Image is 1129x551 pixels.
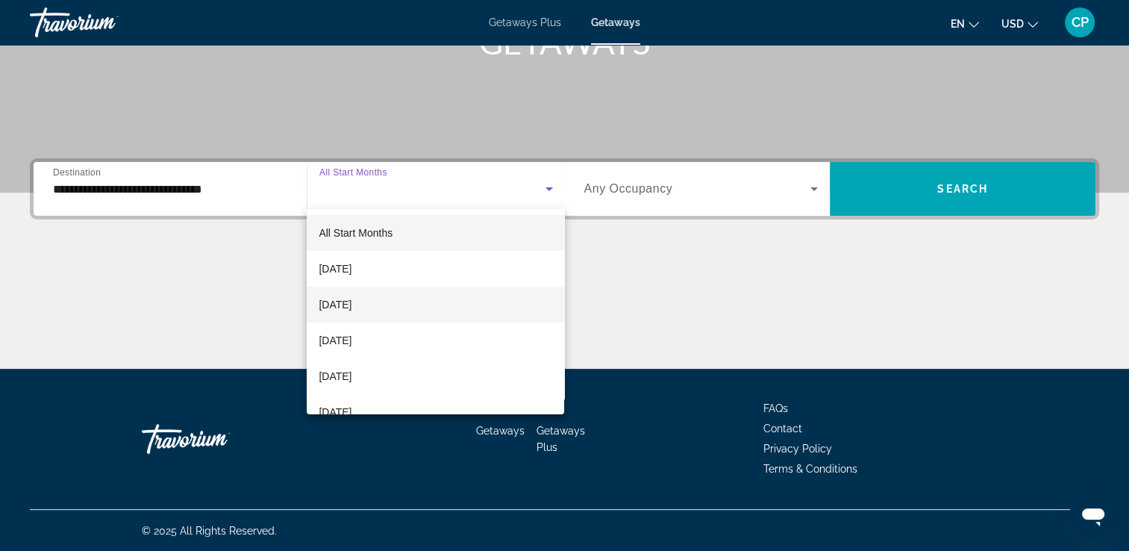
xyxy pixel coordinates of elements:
[319,331,351,349] span: [DATE]
[319,260,351,278] span: [DATE]
[319,296,351,314] span: [DATE]
[1069,491,1117,539] iframe: Button to launch messaging window
[319,227,393,239] span: All Start Months
[319,403,351,421] span: [DATE]
[319,367,351,385] span: [DATE]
